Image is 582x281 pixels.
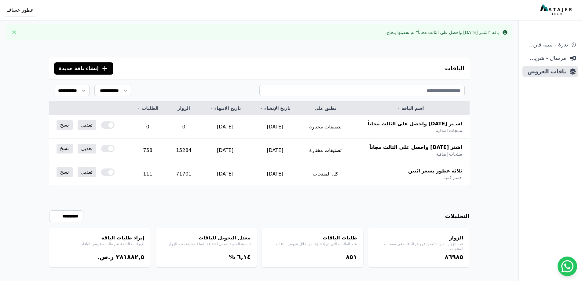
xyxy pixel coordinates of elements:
[250,115,300,139] td: [DATE]
[57,167,73,177] a: نسخ
[374,242,463,251] p: عدد الزوار الذين شاهدوا عروض الباقات في صفحات المنتجات
[57,120,73,130] a: نسخ
[55,242,145,246] p: الإيرادات الناتجة عن طلبات عروض الباقات
[54,62,114,75] button: إنشاء باقة جديدة
[374,253,463,261] div: ٨٦٩٨٥
[385,29,499,35] div: باقة "اشـتر [DATE] واحصل على الثالث مجاناً" تم تحديثها بنجاح.
[268,253,357,261] div: ٨٥١
[368,120,462,128] span: اشـتر [DATE] واحصل على الثالث مجاناً
[59,65,99,72] span: إنشاء باقة جديدة
[200,115,250,139] td: [DATE]
[207,105,243,111] a: تاريخ الانتهاء
[128,139,167,162] td: 758
[229,253,235,261] span: %
[445,212,470,220] h3: التحليلات
[436,128,462,134] span: منتجات إضافية
[445,64,465,73] h3: الباقات
[78,167,96,177] a: تعديل
[167,102,200,115] th: الزوار
[78,120,96,130] a: تعديل
[200,162,250,186] td: [DATE]
[268,234,357,242] h4: طلبات الباقات
[116,253,144,261] bdi: ۳٨١٨٨٢,٥
[300,102,351,115] th: تطبق على
[525,67,566,76] span: باقات العروض
[4,4,36,17] button: عطور عساف
[135,105,160,111] a: الطلبات
[268,242,357,246] p: عدد الطلبات التي تم إنشاؤها من خلال عروض الباقات
[443,175,462,181] span: خصم كمية
[97,253,114,261] span: ر.س.
[540,5,573,16] img: MatajerTech Logo
[258,105,293,111] a: تاريخ الإنشاء
[162,242,251,246] p: النسبة المئوية لمعدل الاضافة للسلة مقارنة بعدد الزوار
[300,139,351,162] td: تصنيفات مختارة
[408,167,462,175] span: ثلاثة عطور بسعر اثنين
[167,115,200,139] td: 0
[374,234,463,242] h4: الزوار
[250,162,300,186] td: [DATE]
[167,162,200,186] td: 71701
[6,6,34,14] span: عطور عساف
[369,144,462,151] span: اشتر [DATE] واحصل على الثالث مجاناً
[525,54,566,62] span: مرسال - شريط دعاية
[55,234,145,242] h4: إيراد طلبات الباقة
[200,139,250,162] td: [DATE]
[128,162,167,186] td: 111
[300,162,351,186] td: كل المنتجات
[237,253,251,261] bdi: ٦,١٤
[128,115,167,139] td: 0
[78,144,96,153] a: تعديل
[162,234,251,242] h4: معدل التحويل للباقات
[167,139,200,162] td: 15284
[358,105,462,111] a: اسم الباقة
[57,144,73,153] a: نسخ
[300,115,351,139] td: تصنيفات مختارة
[436,151,462,157] span: منتجات إضافية
[525,40,568,49] span: ندرة - تنبية قارب علي النفاذ
[9,28,19,37] button: Close
[250,139,300,162] td: [DATE]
